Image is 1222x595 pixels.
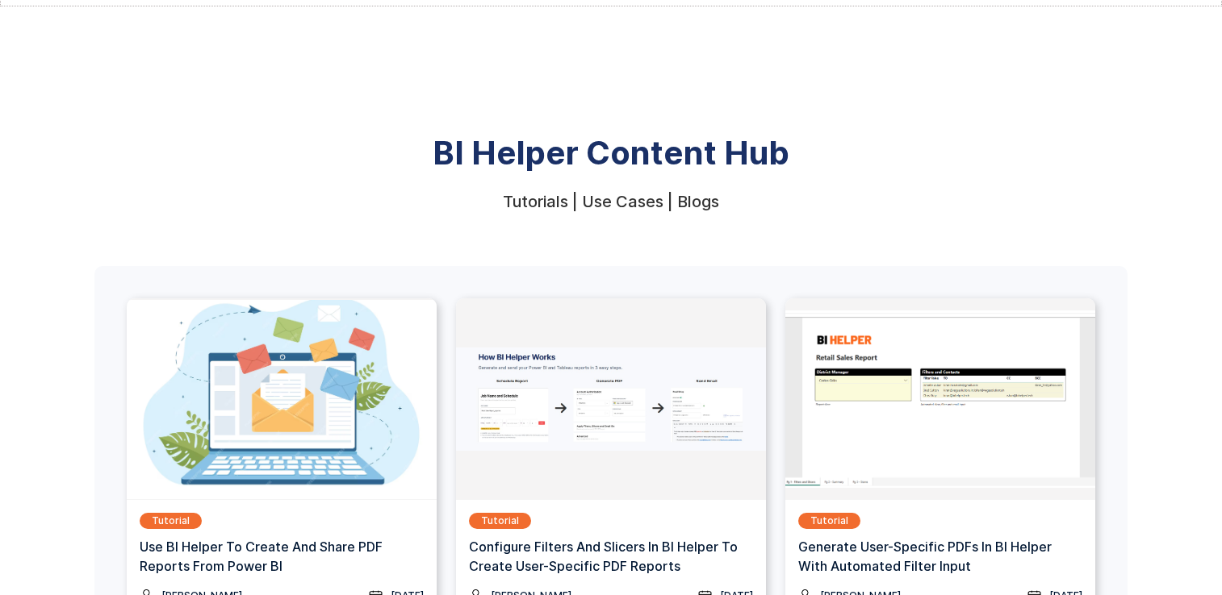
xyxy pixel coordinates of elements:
div: Tutorial [810,513,848,529]
div: Tutorial [152,513,190,529]
h3: Configure Filters And Slicers In BI Helper To Create User-Specific PDF Reports [469,537,753,576]
strong: BI Helper Content Hub [433,133,789,173]
h3: Generate User-specific PDFs In BI Helper with Automated Filter Input [798,537,1082,576]
div: Tutorial [481,513,519,529]
h3: Use BI Helper To Create And Share PDF Reports From Power BI [140,537,424,576]
div: Tutorials | Use Cases | Blogs [503,193,719,210]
